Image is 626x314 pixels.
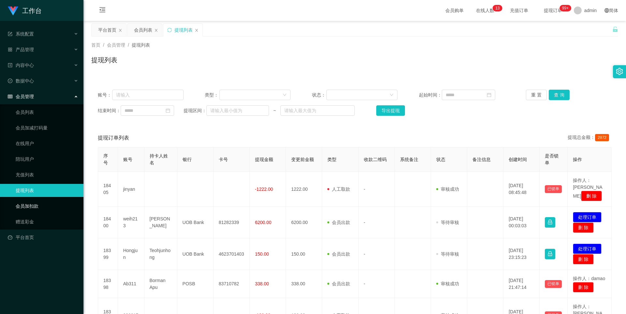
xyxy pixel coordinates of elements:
button: 重 置 [526,90,547,100]
td: 18399 [98,238,118,270]
div: 提现总金额： [568,134,612,142]
i: 图标: calendar [166,108,170,113]
a: 工作台 [8,8,42,13]
td: UOB Bank [177,207,214,238]
td: Teohjunhong [144,238,177,270]
button: 删 除 [573,222,594,233]
button: 图标: lock [545,249,555,259]
td: 150.00 [286,238,322,270]
a: 充值列表 [16,168,78,181]
td: jinyan [118,172,144,207]
span: - [364,281,365,286]
td: [PERSON_NAME] [144,207,177,238]
a: 提现列表 [16,184,78,197]
div: 平台首页 [98,24,116,36]
span: 6200.00 [255,220,272,225]
button: 导出提现 [376,105,405,116]
span: 创建时间 [509,157,527,162]
td: 18400 [98,207,118,238]
img: logo.9652507e.png [8,7,18,16]
td: 83710782 [214,270,250,298]
span: 提现金额 [255,157,273,162]
i: 图标: appstore-o [8,47,12,52]
td: [DATE] 00:03:03 [503,207,540,238]
span: 结束时间： [98,107,121,114]
span: 内容中心 [8,63,34,68]
a: 会员加减打码量 [16,121,78,134]
span: / [128,42,129,48]
span: 是否锁单 [545,153,559,165]
div: 会员列表 [134,24,152,36]
button: 已锁单 [545,185,562,193]
td: 338.00 [286,270,322,298]
a: 在线用户 [16,137,78,150]
h1: 工作台 [22,0,42,21]
td: Hongjun [118,238,144,270]
span: - [364,251,365,257]
button: 删 除 [573,282,594,292]
td: 81282339 [214,207,250,238]
div: 提现列表 [174,24,193,36]
span: 会员管理 [107,42,125,48]
span: 系统配置 [8,31,34,37]
i: 图标: global [604,8,609,13]
span: 提现列表 [132,42,150,48]
i: 图标: form [8,32,12,36]
span: 提现订单列表 [98,134,129,142]
span: - [364,187,365,192]
td: [DATE] 23:15:23 [503,238,540,270]
span: 产品管理 [8,47,34,52]
i: 图标: profile [8,63,12,67]
button: 图标: lock [545,217,555,228]
i: 图标: table [8,94,12,99]
button: 删 除 [581,191,602,201]
span: 会员出款 [327,220,350,225]
i: 图标: down [390,93,394,97]
span: 操作 [573,157,582,162]
input: 请输入最小值为 [206,105,269,116]
span: 状态： [312,92,327,98]
span: 状态 [436,157,445,162]
span: 等待审核 [436,251,459,257]
td: weih213 [118,207,144,238]
a: 图标: dashboard平台首页 [8,231,78,244]
i: 图标: setting [616,68,623,75]
a: 会员加扣款 [16,200,78,213]
span: 操作人：damao [573,276,605,281]
button: 已锁单 [545,280,562,288]
span: 充值订单 [507,8,531,13]
sup: 998 [559,5,571,11]
span: 人工取款 [327,187,350,192]
td: Borman Apu [144,270,177,298]
i: 图标: close [118,28,122,32]
span: 收款二维码 [364,157,387,162]
span: 序号 [103,153,108,165]
td: 1222.00 [286,172,322,207]
span: 变更前金额 [291,157,314,162]
i: 图标: down [283,93,287,97]
span: 2872 [595,134,609,141]
p: 1 [495,5,498,11]
span: 系统备注 [400,157,418,162]
span: 类型 [327,157,336,162]
span: / [103,42,104,48]
td: 18398 [98,270,118,298]
td: POSB [177,270,214,298]
span: 审核成功 [436,281,459,286]
span: 类型： [205,92,219,98]
button: 处理订单 [573,212,602,222]
button: 处理订单 [573,244,602,254]
span: 150.00 [255,251,269,257]
span: - [364,220,365,225]
i: 图标: menu-fold [91,0,113,21]
span: 数据中心 [8,78,34,83]
td: [DATE] 21:47:14 [503,270,540,298]
span: 会员出款 [327,251,350,257]
a: 会员列表 [16,106,78,119]
span: 338.00 [255,281,269,286]
span: 会员管理 [8,94,34,99]
input: 请输入最大值为 [280,105,355,116]
td: UOB Bank [177,238,214,270]
i: 图标: close [154,28,158,32]
i: 图标: check-circle-o [8,79,12,83]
